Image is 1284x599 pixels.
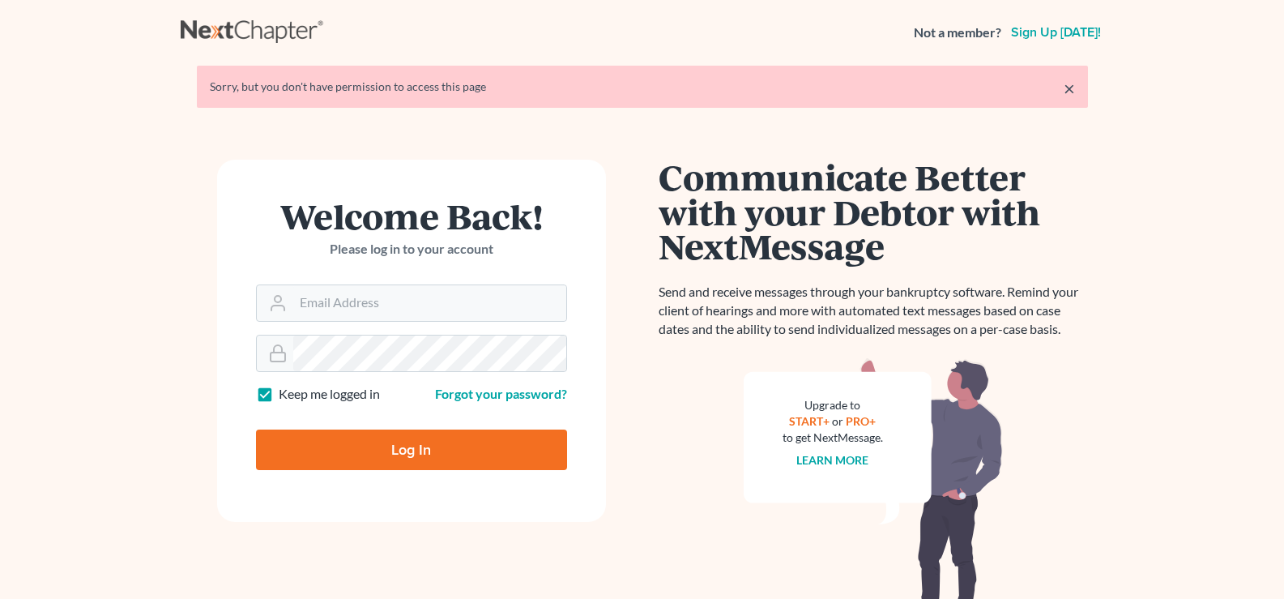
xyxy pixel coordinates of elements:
span: or [832,414,843,428]
a: Sign up [DATE]! [1008,26,1104,39]
strong: Not a member? [914,24,1001,42]
label: Keep me logged in [279,385,380,404]
p: Please log in to your account [256,240,567,259]
div: Sorry, but you don't have permission to access this page [210,79,1075,95]
h1: Welcome Back! [256,199,567,233]
a: PRO+ [846,414,876,428]
div: Upgrade to [783,397,883,413]
a: Learn more [796,453,868,467]
input: Email Address [293,285,566,321]
a: Forgot your password? [435,386,567,401]
input: Log In [256,430,567,470]
p: Send and receive messages through your bankruptcy software. Remind your client of hearings and mo... [659,283,1088,339]
a: × [1064,79,1075,98]
div: to get NextMessage. [783,430,883,446]
a: START+ [789,414,830,428]
h1: Communicate Better with your Debtor with NextMessage [659,160,1088,263]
